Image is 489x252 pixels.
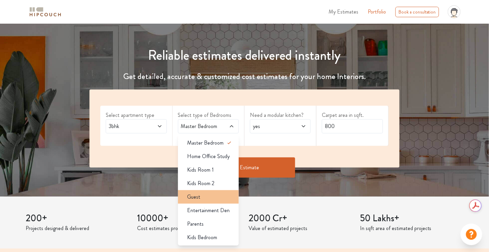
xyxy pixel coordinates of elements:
span: Kids Bedroom [187,233,217,242]
span: Master Bedroom [187,139,224,147]
label: Need a modular kitchen? [250,111,311,119]
span: My Estimates [329,8,358,16]
label: Select type of Bedrooms [178,111,239,119]
label: Select apartment type [106,111,166,119]
span: Kids Room 1 [187,166,214,174]
p: Projects designed & delivered [26,224,129,232]
span: Guest [187,193,201,201]
label: Carpet area in sqft. [322,111,383,119]
button: Get Estimate [194,157,295,178]
img: logo-horizontal.svg [28,6,62,18]
span: yes [252,122,293,130]
span: Kids Room 2 [187,179,215,187]
h1: Reliable estimates delivered instantly [85,47,403,64]
span: Home Office Study [187,152,230,160]
h4: Get detailed, accurate & customized cost estimates for your home Interiors. [85,72,403,81]
h3: 10000+ [137,213,240,224]
h3: 200+ [26,213,129,224]
span: 3bhk [107,122,149,130]
input: Enter area sqft [322,119,383,133]
div: select 2 more room(s) [178,133,239,141]
h3: 2000 Cr+ [249,213,352,224]
a: Portfolio [368,8,386,16]
span: logo-horizontal.svg [28,4,62,20]
p: Value of estimated projects [249,224,352,232]
p: Cost estimates provided [137,224,240,232]
p: In sqft area of estimated projects [360,224,463,232]
h3: 50 Lakhs+ [360,213,463,224]
div: Book a consultation [395,7,439,17]
span: Entertainment Den [187,206,230,215]
span: Master Bedroom [180,122,221,130]
span: Parents [187,220,204,228]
